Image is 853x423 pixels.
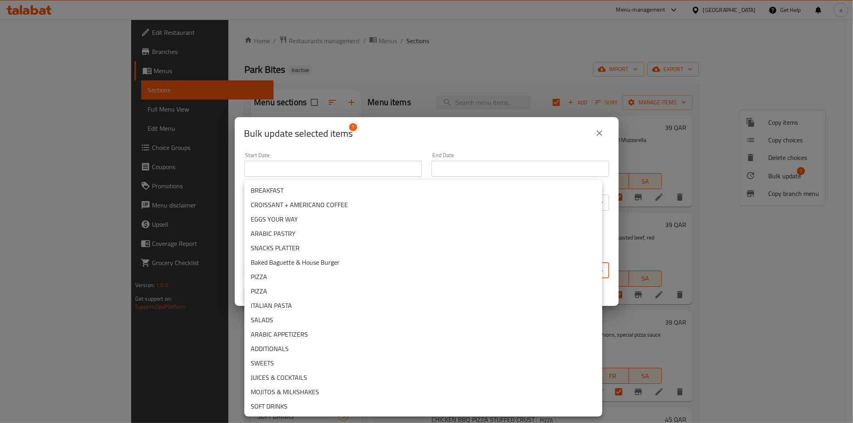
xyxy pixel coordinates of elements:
li: MOJITOS & MILKSHAKES [244,385,602,399]
li: CROISSANT + AMERICANO COFFEE [244,198,602,212]
li: ARABIC PASTRY [244,226,602,241]
li: PIZZA [244,284,602,298]
li: SNACKS PLATTER [244,241,602,255]
li: ADDITIONALS [244,341,602,356]
li: EGGS YOUR WAY [244,212,602,226]
li: Baked Baguette & House Burger [244,255,602,269]
li: SWEETS [244,356,602,370]
li: ITALIAN PASTA [244,298,602,313]
li: BREAKFAST [244,183,602,198]
li: SOFT DRINKS [244,399,602,413]
li: ARABIC APPETIZERS [244,327,602,341]
li: PIZZA [244,269,602,284]
li: JUICES & COCKTAILS [244,370,602,385]
li: SALADS [244,313,602,327]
